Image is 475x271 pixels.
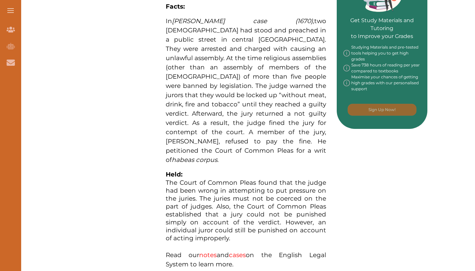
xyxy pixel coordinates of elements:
[368,107,396,113] p: Sign Up Now!
[172,17,314,25] em: [PERSON_NAME] case (1670),
[166,17,314,25] span: In
[166,171,183,178] strong: Held:
[343,44,350,62] img: info-img
[343,74,421,92] div: Maximise your chances of getting high grades with our personalised support
[343,74,350,92] img: info-img
[348,104,416,116] button: [object Object]
[229,251,246,259] a: cases
[166,251,326,268] span: Read our and on the English Legal System to learn more.
[166,3,185,10] strong: Facts:
[343,62,350,74] img: info-img
[343,44,421,62] div: Studying Materials and pre-tested tools helping you to get high grades
[166,179,326,242] span: The Court of Common Pleas found that the judge had been wrong in attempting to put pressure on th...
[199,251,217,259] a: notes
[172,156,217,164] em: habeas corpus
[343,62,421,74] div: Save 738 hours of reading per year compared to textbooks
[345,155,470,171] iframe: Reviews Badge Ribbon Widget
